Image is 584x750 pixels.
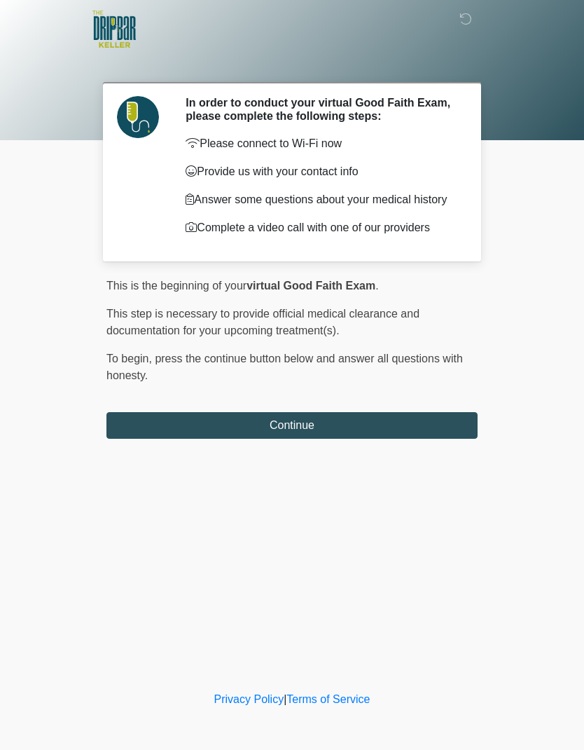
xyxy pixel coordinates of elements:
[106,308,419,336] span: This step is necessary to provide official medical clearance and documentation for your upcoming ...
[186,219,457,236] p: Complete a video call with one of our providers
[214,693,284,705] a: Privacy Policy
[106,412,478,439] button: Continue
[186,191,457,208] p: Answer some questions about your medical history
[92,11,136,48] img: The DRIPBaR - Keller Logo
[186,96,457,123] h2: In order to conduct your virtual Good Faith Exam, please complete the following steps:
[246,280,375,292] strong: virtual Good Faith Exam
[117,96,159,138] img: Agent Avatar
[96,50,488,76] h1: ‎ ‎
[186,163,457,180] p: Provide us with your contact info
[284,693,286,705] a: |
[106,353,155,364] span: To begin,
[106,353,463,381] span: press the continue button below and answer all questions with honesty.
[106,280,246,292] span: This is the beginning of your
[186,135,457,152] p: Please connect to Wi-Fi now
[286,693,370,705] a: Terms of Service
[375,280,378,292] span: .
